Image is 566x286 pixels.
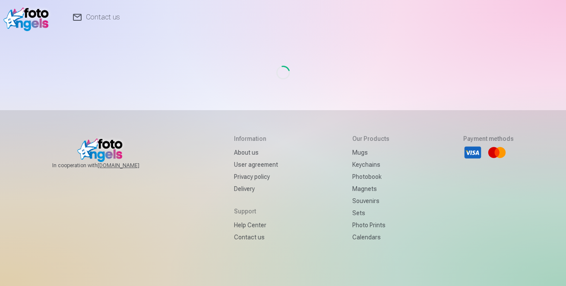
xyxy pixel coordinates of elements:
a: Help Center [234,219,278,231]
a: User agreement [234,159,278,171]
a: Delivery [234,183,278,195]
h5: Information [234,134,278,143]
a: Contact us [234,231,278,243]
li: Visa [463,143,482,162]
span: In cooperation with [52,162,160,169]
a: Sets [352,207,389,219]
a: Photo prints [352,219,389,231]
a: Photobook [352,171,389,183]
a: Calendars [352,231,389,243]
a: Mugs [352,146,389,159]
h5: Our products [352,134,389,143]
a: About us [234,146,278,159]
a: Magnets [352,183,389,195]
img: /v1 [3,3,53,31]
li: Mastercard [487,143,506,162]
a: Souvenirs [352,195,389,207]
a: Keychains [352,159,389,171]
h5: Payment methods [463,134,514,143]
h5: Support [234,207,278,216]
a: [DOMAIN_NAME] [98,162,160,169]
a: Privacy policy [234,171,278,183]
